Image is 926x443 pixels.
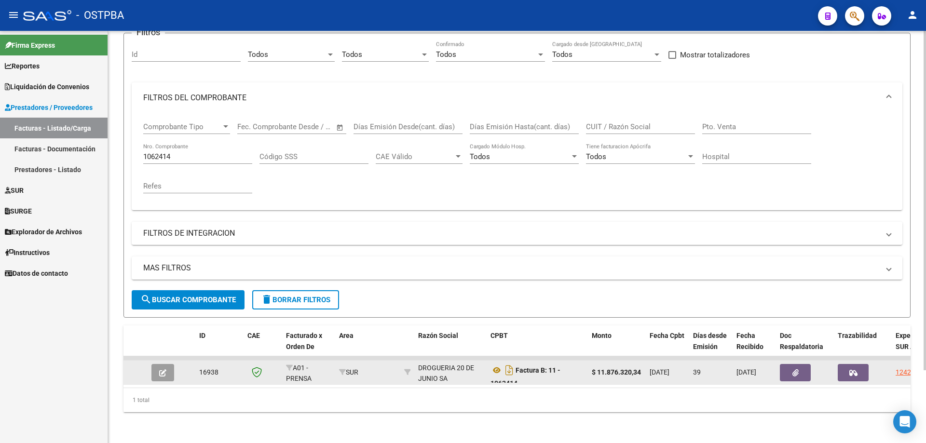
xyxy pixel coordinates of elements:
datatable-header-cell: Trazabilidad [834,325,892,368]
span: Trazabilidad [838,332,877,339]
span: [DATE] [736,368,756,376]
mat-expansion-panel-header: MAS FILTROS [132,256,902,280]
button: Borrar Filtros [252,290,339,309]
span: Todos [342,50,362,59]
span: Doc Respaldatoria [780,332,823,350]
div: Open Intercom Messenger [893,410,916,433]
span: Borrar Filtros [261,295,330,304]
span: SURGE [5,206,32,216]
datatable-header-cell: Area [335,325,400,368]
span: 39 [693,368,701,376]
datatable-header-cell: ID [195,325,244,368]
span: Comprobante Tipo [143,122,221,131]
strong: Factura B: 11 - 1062414 [490,366,560,387]
span: SUR [5,185,24,196]
span: Días desde Emisión [693,332,727,350]
span: Datos de contacto [5,268,68,279]
button: Open calendar [335,122,346,133]
datatable-header-cell: Facturado x Orden De [282,325,335,368]
strong: $ 11.876.320,34 [592,368,641,376]
datatable-header-cell: Razón Social [414,325,487,368]
input: End date [277,122,324,131]
span: Reportes [5,61,40,71]
mat-icon: menu [8,9,19,21]
span: Firma Express [5,40,55,51]
span: Razón Social [418,332,458,339]
datatable-header-cell: CAE [244,325,282,368]
span: SUR [339,368,358,376]
datatable-header-cell: Días desde Emisión [689,325,733,368]
span: Todos [586,152,606,161]
span: Todos [552,50,572,59]
mat-panel-title: MAS FILTROS [143,263,879,273]
div: DROGUERIA 20 DE JUNIO SA [418,362,483,385]
span: Todos [248,50,268,59]
div: 1 total [123,388,911,412]
mat-expansion-panel-header: FILTROS DEL COMPROBANTE [132,82,902,113]
span: Prestadores / Proveedores [5,102,93,113]
span: Fecha Recibido [736,332,763,350]
span: [DATE] [650,368,669,376]
mat-icon: search [140,294,152,305]
datatable-header-cell: Fecha Cpbt [646,325,689,368]
input: Start date [237,122,269,131]
mat-panel-title: FILTROS DE INTEGRACION [143,228,879,239]
span: 16938 [199,368,218,376]
span: CPBT [490,332,508,339]
span: Area [339,332,354,339]
span: Mostrar totalizadores [680,49,750,61]
span: Liquidación de Convenios [5,81,89,92]
mat-icon: delete [261,294,272,305]
span: CAE [247,332,260,339]
span: Explorador de Archivos [5,227,82,237]
div: FILTROS DEL COMPROBANTE [132,113,902,210]
span: A01 - PRENSA [286,364,312,383]
span: Todos [436,50,456,59]
span: Todos [470,152,490,161]
datatable-header-cell: CPBT [487,325,588,368]
div: 1242 [896,367,911,378]
span: Fecha Cpbt [650,332,684,339]
button: Buscar Comprobante [132,290,245,309]
span: Buscar Comprobante [140,295,236,304]
span: Facturado x Orden De [286,332,322,350]
i: Descargar documento [503,362,516,378]
mat-expansion-panel-header: FILTROS DE INTEGRACION [132,222,902,245]
datatable-header-cell: Fecha Recibido [733,325,776,368]
mat-icon: person [907,9,918,21]
datatable-header-cell: Doc Respaldatoria [776,325,834,368]
div: 30623456796 [418,362,483,383]
span: CAE Válido [376,152,454,161]
h3: Filtros [132,26,165,39]
datatable-header-cell: Monto [588,325,646,368]
span: ID [199,332,205,339]
mat-panel-title: FILTROS DEL COMPROBANTE [143,93,879,103]
span: Instructivos [5,247,50,258]
span: - OSTPBA [76,5,124,26]
span: Monto [592,332,612,339]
